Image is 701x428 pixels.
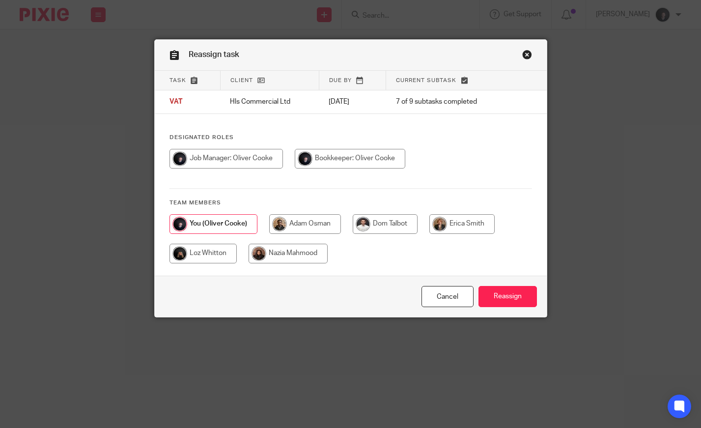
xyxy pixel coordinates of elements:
td: 7 of 9 subtasks completed [386,90,510,114]
h4: Designated Roles [169,134,532,142]
span: Client [230,78,253,83]
p: Hls Commercial Ltd [230,97,309,107]
p: [DATE] [329,97,376,107]
h4: Team members [169,199,532,207]
span: Task [169,78,186,83]
span: Due by [329,78,352,83]
span: VAT [169,99,183,106]
a: Close this dialog window [421,286,474,307]
input: Reassign [478,286,537,307]
span: Current subtask [396,78,456,83]
a: Close this dialog window [522,50,532,63]
span: Reassign task [189,51,239,58]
